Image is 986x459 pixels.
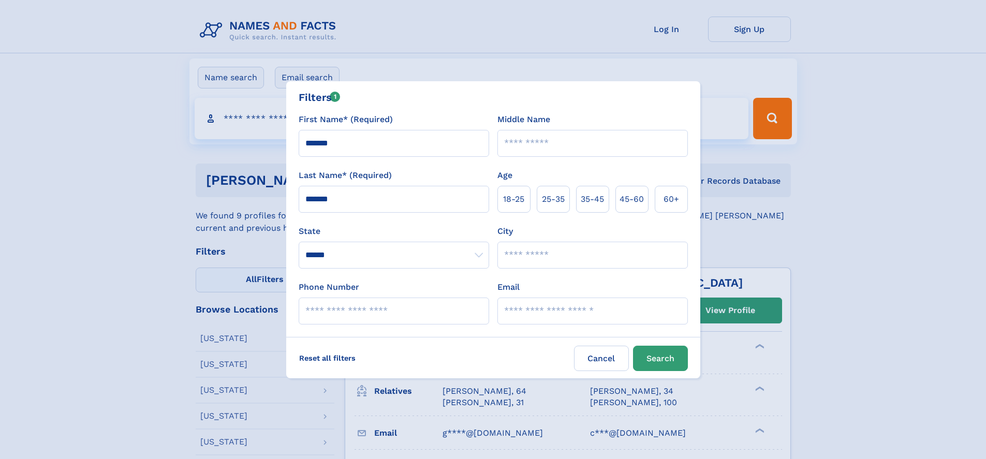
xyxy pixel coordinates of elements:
[299,281,359,293] label: Phone Number
[299,90,341,105] div: Filters
[299,169,392,182] label: Last Name* (Required)
[503,193,524,205] span: 18‑25
[664,193,679,205] span: 60+
[542,193,565,205] span: 25‑35
[497,225,513,238] label: City
[581,193,604,205] span: 35‑45
[497,281,520,293] label: Email
[299,113,393,126] label: First Name* (Required)
[620,193,644,205] span: 45‑60
[574,346,629,371] label: Cancel
[633,346,688,371] button: Search
[292,346,362,371] label: Reset all filters
[497,113,550,126] label: Middle Name
[497,169,512,182] label: Age
[299,225,489,238] label: State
